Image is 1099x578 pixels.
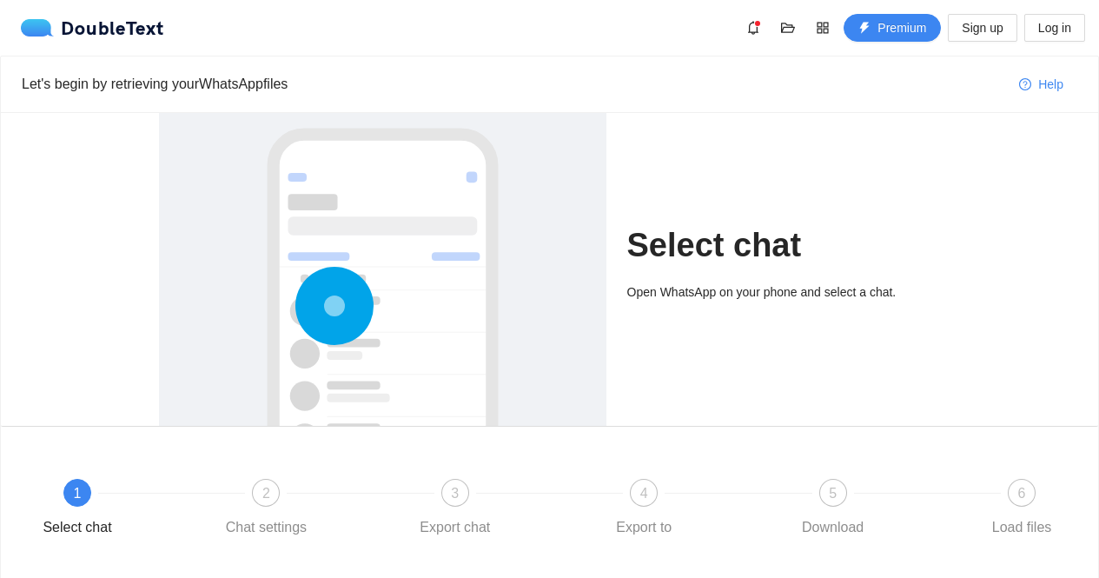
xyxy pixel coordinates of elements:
[783,479,971,541] div: 5Download
[1005,70,1077,98] button: question-circleHelp
[420,514,490,541] div: Export chat
[810,21,836,35] span: appstore
[640,486,648,501] span: 4
[992,514,1052,541] div: Load files
[844,14,941,42] button: thunderboltPremium
[22,73,1005,95] div: Let's begin by retrieving your WhatsApp files
[739,14,767,42] button: bell
[451,486,459,501] span: 3
[948,14,1016,42] button: Sign up
[74,486,82,501] span: 1
[627,225,941,266] h1: Select chat
[262,486,270,501] span: 2
[962,18,1003,37] span: Sign up
[21,19,164,37] div: DoubleText
[858,22,871,36] span: thunderbolt
[802,514,864,541] div: Download
[27,479,215,541] div: 1Select chat
[1024,14,1085,42] button: Log in
[829,486,837,501] span: 5
[1038,18,1071,37] span: Log in
[809,14,837,42] button: appstore
[1019,78,1031,92] span: question-circle
[226,514,307,541] div: Chat settings
[740,21,766,35] span: bell
[775,21,801,35] span: folder-open
[43,514,111,541] div: Select chat
[616,514,672,541] div: Export to
[1018,486,1026,501] span: 6
[21,19,164,37] a: logoDoubleText
[593,479,782,541] div: 4Export to
[405,479,593,541] div: 3Export chat
[774,14,802,42] button: folder-open
[1038,75,1063,94] span: Help
[877,18,926,37] span: Premium
[971,479,1072,541] div: 6Load files
[215,479,404,541] div: 2Chat settings
[21,19,61,37] img: logo
[627,282,941,302] div: Open WhatsApp on your phone and select a chat.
